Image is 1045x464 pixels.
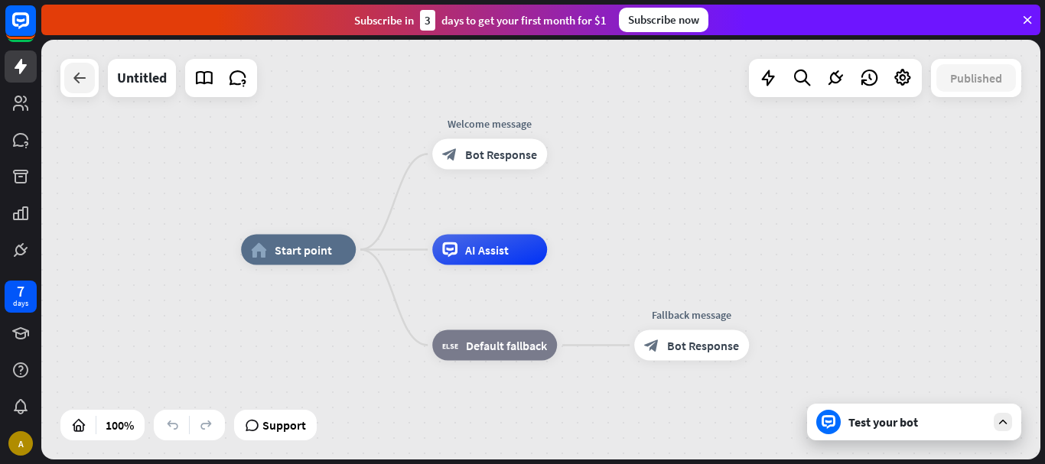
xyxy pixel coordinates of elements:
[13,298,28,309] div: days
[262,413,306,437] span: Support
[17,284,24,298] div: 7
[101,413,138,437] div: 100%
[848,414,986,430] div: Test your bot
[465,242,509,258] span: AI Assist
[12,6,58,52] button: Open LiveChat chat widget
[623,307,760,323] div: Fallback message
[936,64,1016,92] button: Published
[465,147,537,162] span: Bot Response
[420,10,435,31] div: 3
[644,338,659,353] i: block_bot_response
[275,242,332,258] span: Start point
[8,431,33,456] div: A
[5,281,37,313] a: 7 days
[667,338,739,353] span: Bot Response
[619,8,708,32] div: Subscribe now
[354,10,607,31] div: Subscribe in days to get your first month for $1
[117,59,167,97] div: Untitled
[442,338,458,353] i: block_fallback
[466,338,547,353] span: Default fallback
[251,242,267,258] i: home_2
[421,116,558,131] div: Welcome message
[442,147,457,162] i: block_bot_response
